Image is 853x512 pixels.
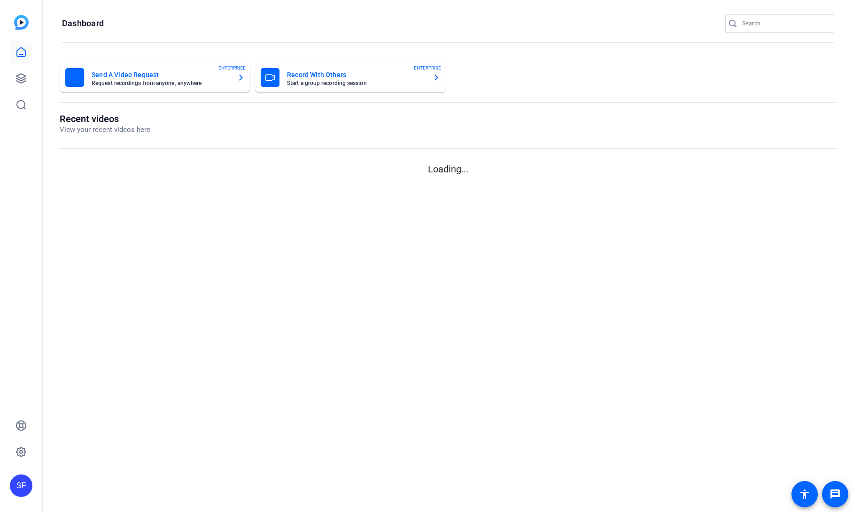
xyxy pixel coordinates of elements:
[60,162,837,176] p: Loading...
[92,80,230,86] mat-card-subtitle: Request recordings from anyone, anywhere
[742,18,827,29] input: Search
[218,64,246,71] span: ENTERPRISE
[830,489,841,500] mat-icon: message
[799,489,810,500] mat-icon: accessibility
[14,15,29,30] img: blue-gradient.svg
[414,64,441,71] span: ENTERPRISE
[60,62,250,93] button: Send A Video RequestRequest recordings from anyone, anywhereENTERPRISE
[287,69,425,80] mat-card-title: Record With Others
[287,80,425,86] mat-card-subtitle: Start a group recording session
[60,113,150,124] h1: Recent videos
[92,69,230,80] mat-card-title: Send A Video Request
[62,18,104,29] h1: Dashboard
[255,62,446,93] button: Record With OthersStart a group recording sessionENTERPRISE
[10,474,32,497] div: SF
[60,124,150,135] p: View your recent videos here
